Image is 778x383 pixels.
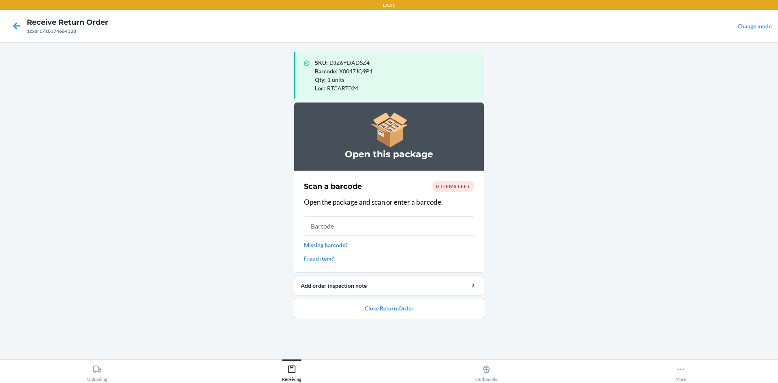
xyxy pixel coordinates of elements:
[301,281,477,290] div: Add order inspection note
[304,148,474,161] h3: Open this package
[27,17,108,28] h4: Receive Return Order
[436,183,470,189] span: 0 items left
[304,197,474,208] p: Open the package and scan or enter a barcode.
[294,299,484,318] button: Close Return Order
[194,359,389,382] button: Receiving
[304,216,474,236] input: Barcode
[315,85,325,92] span: Loc :
[27,28,108,35] div: 1zx8r1710374664328
[87,362,107,382] div: Unloading
[315,59,328,66] span: SKU :
[583,359,778,382] button: More
[304,181,362,192] h2: Scan a barcode
[389,359,583,382] button: Outbounds
[475,362,497,382] div: Outbounds
[294,276,484,295] button: Add order inspection note
[315,76,326,83] span: Qty :
[282,362,301,382] div: Receiving
[327,85,358,92] span: RTCART024
[675,362,686,382] div: More
[304,254,474,263] a: Fraud item?
[327,76,344,83] span: 1 units
[315,68,338,75] span: Barcode :
[737,23,772,30] a: Change mode
[329,59,370,66] span: DJZ6YDADSZ4
[383,2,395,9] p: LAX1
[339,68,373,75] span: X0047JQ9P1
[304,241,474,249] a: Missing barcode?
